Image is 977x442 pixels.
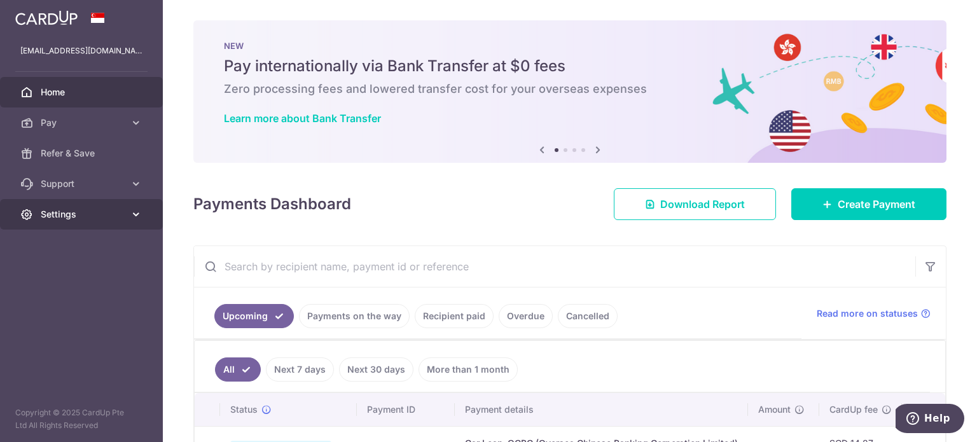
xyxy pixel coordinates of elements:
a: Next 7 days [266,357,334,382]
span: Amount [758,403,791,416]
span: Create Payment [838,197,915,212]
span: Read more on statuses [817,307,918,320]
a: Read more on statuses [817,307,931,320]
iframe: Opens a widget where you can find more information [896,404,964,436]
p: NEW [224,41,916,51]
span: Home [41,86,125,99]
a: Payments on the way [299,304,410,328]
a: Next 30 days [339,357,413,382]
h5: Pay internationally via Bank Transfer at $0 fees [224,56,916,76]
h6: Zero processing fees and lowered transfer cost for your overseas expenses [224,81,916,97]
th: Payment ID [357,393,455,426]
p: [EMAIL_ADDRESS][DOMAIN_NAME] [20,45,142,57]
span: CardUp fee [829,403,878,416]
a: Download Report [614,188,776,220]
span: Settings [41,208,125,221]
a: More than 1 month [419,357,518,382]
a: Learn more about Bank Transfer [224,112,381,125]
h4: Payments Dashboard [193,193,351,216]
img: Bank transfer banner [193,20,946,163]
a: Cancelled [558,304,618,328]
a: Recipient paid [415,304,494,328]
span: Refer & Save [41,147,125,160]
span: Status [230,403,258,416]
a: All [215,357,261,382]
img: CardUp [15,10,78,25]
a: Overdue [499,304,553,328]
span: Total amt. [912,403,954,416]
span: Support [41,177,125,190]
a: Upcoming [214,304,294,328]
input: Search by recipient name, payment id or reference [194,246,915,287]
span: Pay [41,116,125,129]
th: Payment details [455,393,748,426]
span: Download Report [660,197,745,212]
a: Create Payment [791,188,946,220]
